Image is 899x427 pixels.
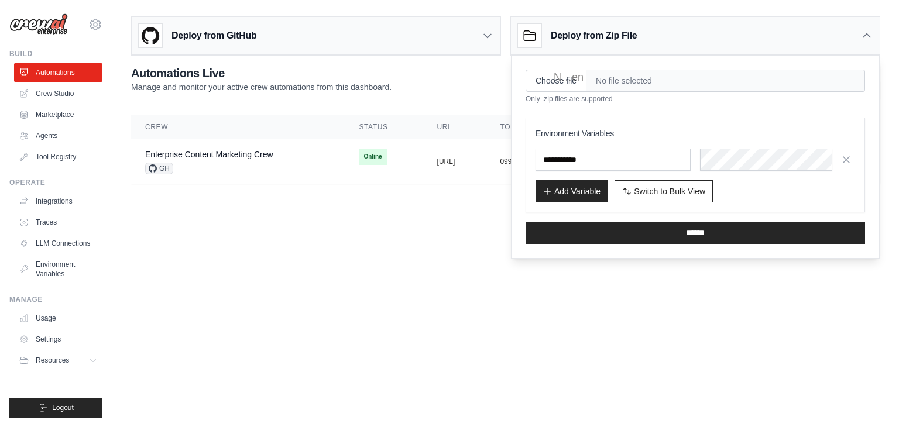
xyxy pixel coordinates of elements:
button: Logout [9,398,102,418]
span: No file selected [586,70,865,92]
div: Operate [9,178,102,187]
a: Crew Studio [14,84,102,103]
span: Resources [36,356,69,365]
th: URL [423,115,486,139]
th: Token [486,115,625,139]
button: 099aca... [500,157,540,166]
a: Marketplace [14,105,102,124]
span: Switch to Bulk View [634,185,705,197]
a: LLM Connections [14,234,102,253]
a: Enterprise Content Marketing Crew [145,150,273,159]
h2: Automations Live [131,65,392,81]
p: Only .zip files are supported [526,94,865,104]
a: Integrations [14,192,102,211]
p: Manage and monitor your active crew automations from this dashboard. [131,81,392,93]
img: GitHub Logo [139,24,162,47]
input: Choose file [526,70,586,92]
button: Resources [14,351,102,370]
a: Agents [14,126,102,145]
h3: Deploy from GitHub [171,29,256,43]
span: Logout [52,403,74,412]
a: Traces [14,213,102,232]
a: Environment Variables [14,255,102,283]
span: Online [359,149,386,165]
a: Settings [14,330,102,349]
th: Crew [131,115,345,139]
th: Status [345,115,423,139]
h3: Deploy from Zip File [551,29,637,43]
img: Logo [9,13,68,36]
span: GH [145,163,173,174]
div: Build [9,49,102,58]
a: Tool Registry [14,147,102,166]
button: Switch to Bulk View [615,180,713,202]
button: Add Variable [536,180,608,202]
a: Usage [14,309,102,328]
div: Manage [9,295,102,304]
h3: Environment Variables [536,128,855,139]
a: Automations [14,63,102,82]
